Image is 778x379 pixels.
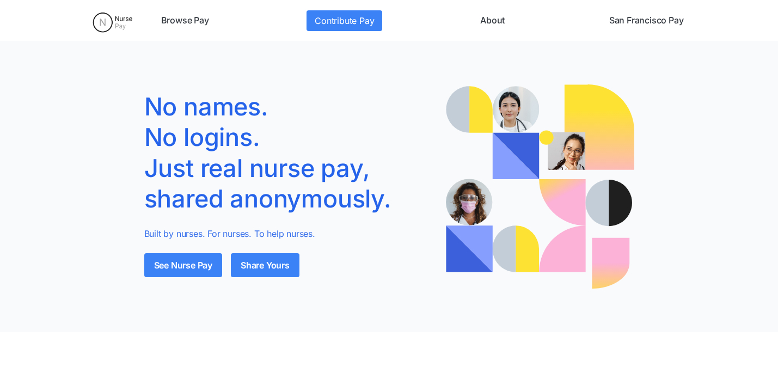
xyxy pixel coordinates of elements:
[157,10,213,31] a: Browse Pay
[476,10,509,31] a: About
[144,253,222,277] a: See Nurse Pay
[231,253,299,277] a: Share Yours
[446,84,634,289] img: Illustration of a nurse with speech bubbles showing real pay quotes
[144,91,430,214] h1: No names. No logins. Just real nurse pay, shared anonymously.
[307,10,382,31] a: Contribute Pay
[144,227,430,240] p: Built by nurses. For nurses. To help nurses.
[605,10,688,31] a: San Francisco Pay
